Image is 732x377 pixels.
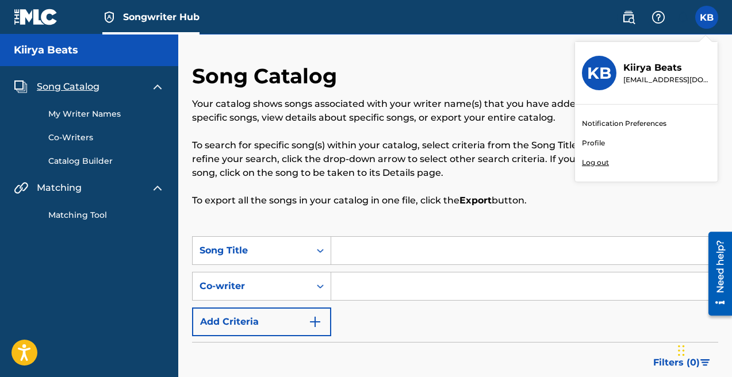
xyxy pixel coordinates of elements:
div: Song Title [200,244,303,257]
h3: KB [587,63,611,83]
div: Co-writer [200,279,303,293]
button: Add Criteria [192,307,331,336]
p: kiiryabeats@gmail.com [623,75,711,85]
p: Your catalog shows songs associated with your writer name(s) that you have added. Here, you can s... [192,97,718,125]
img: Matching [14,181,28,195]
a: Public Search [617,6,640,29]
iframe: Chat Widget [674,322,732,377]
a: Matching Tool [48,209,164,221]
img: help [651,10,665,24]
a: Co-Writers [48,132,164,144]
span: Song Catalog [37,80,99,94]
a: Song CatalogSong Catalog [14,80,99,94]
h2: Song Catalog [192,63,343,89]
div: User Menu [695,6,718,29]
span: Songwriter Hub [123,10,200,24]
p: Kiirya Beats [623,61,711,75]
a: Notification Preferences [582,118,666,129]
h5: Kiirya Beats [14,44,78,57]
p: To export all the songs in your catalog in one file, click the button. [192,194,718,207]
button: Filters (0) [646,348,718,377]
strong: Export [459,195,492,206]
a: My Writer Names [48,108,164,120]
div: Notifications [677,11,688,23]
img: Song Catalog [14,80,28,94]
img: expand [151,80,164,94]
img: 9d2ae6d4665cec9f34b9.svg [308,315,322,329]
div: Drag [678,333,685,368]
img: MLC Logo [14,9,58,25]
span: Filters ( 0 ) [653,356,700,370]
span: Matching [37,181,82,195]
a: Profile [582,138,605,148]
iframe: Resource Center [700,227,732,320]
img: Top Rightsholder [102,10,116,24]
p: Log out [582,157,609,168]
p: To search for specific song(s) within your catalog, select criteria from the Song Title and/or Co... [192,139,718,180]
img: search [622,10,635,24]
span: KB [700,11,714,25]
a: Catalog Builder [48,155,164,167]
div: Help [647,6,670,29]
img: expand [151,181,164,195]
